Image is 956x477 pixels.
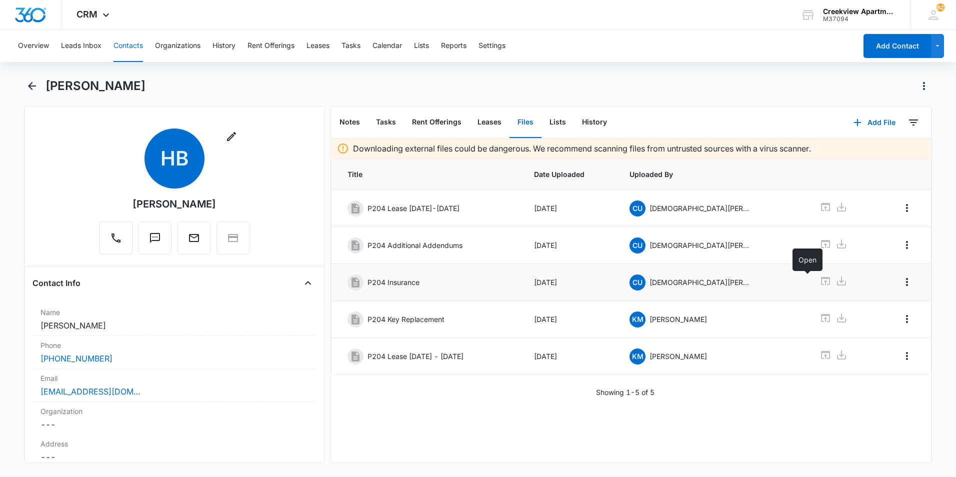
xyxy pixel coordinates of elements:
[534,169,605,179] span: Date Uploaded
[649,240,749,250] p: [DEMOGRAPHIC_DATA][PERSON_NAME]
[414,30,429,62] button: Lists
[113,30,143,62] button: Contacts
[40,406,308,416] label: Organization
[45,78,145,93] h1: [PERSON_NAME]
[629,169,795,179] span: Uploaded By
[574,107,615,138] button: History
[469,107,509,138] button: Leases
[367,277,419,287] p: P204 Insurance
[649,351,707,361] p: [PERSON_NAME]
[40,438,308,449] label: Address
[629,237,645,253] span: CU
[306,30,329,62] button: Leases
[823,7,896,15] div: account name
[40,451,308,463] dd: ---
[792,248,822,271] div: Open
[32,336,316,369] div: Phone[PHONE_NUMBER]
[899,274,915,290] button: Overflow Menu
[629,200,645,216] span: CU
[936,3,944,11] div: notifications count
[138,221,171,254] button: Text
[40,373,308,383] label: Email
[649,277,749,287] p: [DEMOGRAPHIC_DATA][PERSON_NAME]
[905,114,921,130] button: Filters
[629,274,645,290] span: CU
[40,385,140,397] a: [EMAIL_ADDRESS][DOMAIN_NAME]
[596,387,654,397] p: Showing 1-5 of 5
[478,30,505,62] button: Settings
[177,221,210,254] button: Email
[522,227,617,264] td: [DATE]
[899,200,915,216] button: Overflow Menu
[441,30,466,62] button: Reports
[32,434,316,467] div: Address---
[936,3,944,11] span: 62
[144,128,204,188] span: HB
[40,340,308,350] label: Phone
[138,237,171,245] a: Text
[509,107,541,138] button: Files
[247,30,294,62] button: Rent Offerings
[649,314,707,324] p: [PERSON_NAME]
[32,402,316,434] div: Organization---
[367,240,462,250] p: P204 Additional Addendums
[32,369,316,402] div: Email[EMAIL_ADDRESS][DOMAIN_NAME]
[522,338,617,375] td: [DATE]
[899,311,915,327] button: Overflow Menu
[99,221,132,254] button: Call
[300,275,316,291] button: Close
[40,352,112,364] a: [PHONE_NUMBER]
[331,107,368,138] button: Notes
[367,314,444,324] p: P204 Key Replacement
[404,107,469,138] button: Rent Offerings
[368,107,404,138] button: Tasks
[353,142,811,154] p: Downloading external files could be dangerous. We recommend scanning files from untrusted sources...
[649,203,749,213] p: [DEMOGRAPHIC_DATA][PERSON_NAME]
[40,418,308,430] dd: ---
[367,203,459,213] p: P204 Lease [DATE]-[DATE]
[522,264,617,301] td: [DATE]
[522,190,617,227] td: [DATE]
[177,237,210,245] a: Email
[347,169,509,179] span: Title
[212,30,235,62] button: History
[76,9,97,19] span: CRM
[132,196,216,211] div: [PERSON_NAME]
[367,351,463,361] p: P204 Lease [DATE] - [DATE]
[899,237,915,253] button: Overflow Menu
[863,34,931,58] button: Add Contact
[899,348,915,364] button: Overflow Menu
[916,78,932,94] button: Actions
[24,78,39,94] button: Back
[32,303,316,336] div: Name[PERSON_NAME]
[40,319,308,331] dd: [PERSON_NAME]
[629,348,645,364] span: KM
[629,311,645,327] span: KM
[155,30,200,62] button: Organizations
[40,307,308,317] label: Name
[823,15,896,22] div: account id
[541,107,574,138] button: Lists
[32,277,80,289] h4: Contact Info
[99,237,132,245] a: Call
[18,30,49,62] button: Overview
[61,30,101,62] button: Leads Inbox
[522,301,617,338] td: [DATE]
[843,110,905,134] button: Add File
[341,30,360,62] button: Tasks
[372,30,402,62] button: Calendar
